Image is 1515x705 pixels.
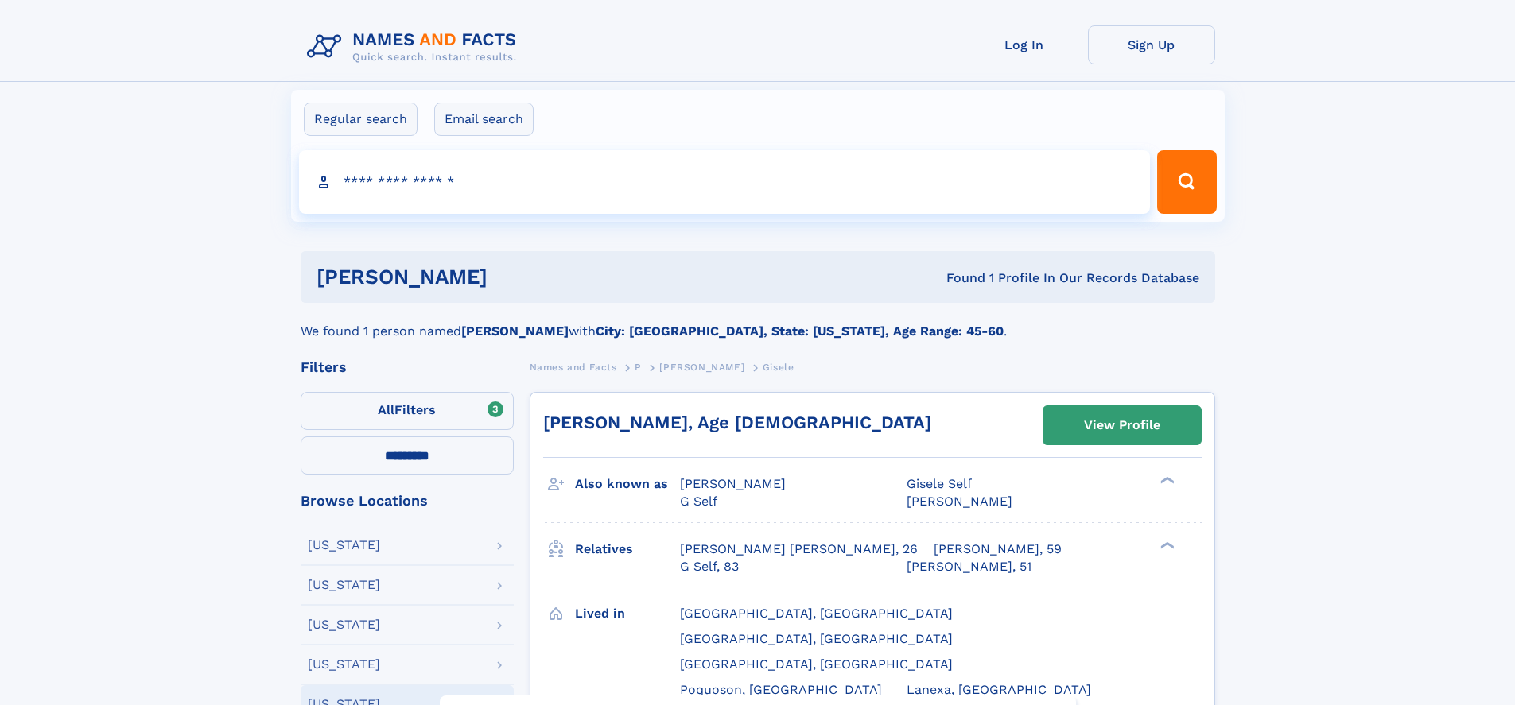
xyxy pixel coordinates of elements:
span: [PERSON_NAME] [907,494,1012,509]
span: Lanexa, [GEOGRAPHIC_DATA] [907,682,1091,697]
div: Found 1 Profile In Our Records Database [717,269,1199,287]
a: View Profile [1043,406,1201,444]
span: All [378,402,394,417]
span: [PERSON_NAME] [680,476,786,491]
input: search input [299,150,1151,214]
span: [GEOGRAPHIC_DATA], [GEOGRAPHIC_DATA] [680,606,953,621]
h3: Also known as [575,471,680,498]
a: [PERSON_NAME], Age [DEMOGRAPHIC_DATA] [543,413,931,432]
h3: Relatives [575,536,680,563]
label: Email search [434,103,534,136]
div: Filters [301,360,514,374]
div: ❯ [1156,475,1175,486]
label: Regular search [304,103,418,136]
div: ❯ [1156,540,1175,550]
span: [PERSON_NAME] [659,362,744,373]
span: P [635,362,642,373]
a: Names and Facts [530,357,617,377]
h3: Lived in [575,600,680,627]
span: G Self [680,494,717,509]
div: [US_STATE] [308,539,380,552]
label: Filters [301,392,514,430]
h1: [PERSON_NAME] [317,267,717,287]
a: [PERSON_NAME] [PERSON_NAME], 26 [680,540,918,558]
a: G Self, 83 [680,558,739,575]
span: Gisele Self [907,476,972,491]
span: [GEOGRAPHIC_DATA], [GEOGRAPHIC_DATA] [680,631,953,646]
a: [PERSON_NAME], 51 [907,558,1031,575]
img: Logo Names and Facts [301,25,530,68]
a: Log In [961,25,1088,64]
div: We found 1 person named with . [301,303,1215,341]
div: [US_STATE] [308,658,380,671]
a: P [635,357,642,377]
button: Search Button [1157,150,1216,214]
b: [PERSON_NAME] [461,323,569,339]
a: [PERSON_NAME] [659,357,744,377]
a: [PERSON_NAME], 59 [934,540,1062,558]
div: Browse Locations [301,494,514,508]
b: City: [GEOGRAPHIC_DATA], State: [US_STATE], Age Range: 45-60 [596,323,1004,339]
span: Poquoson, [GEOGRAPHIC_DATA] [680,682,882,697]
span: Gisele [763,362,794,373]
span: [GEOGRAPHIC_DATA], [GEOGRAPHIC_DATA] [680,657,953,672]
div: [US_STATE] [308,579,380,591]
div: View Profile [1084,407,1160,444]
div: [US_STATE] [308,618,380,631]
a: Sign Up [1088,25,1215,64]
